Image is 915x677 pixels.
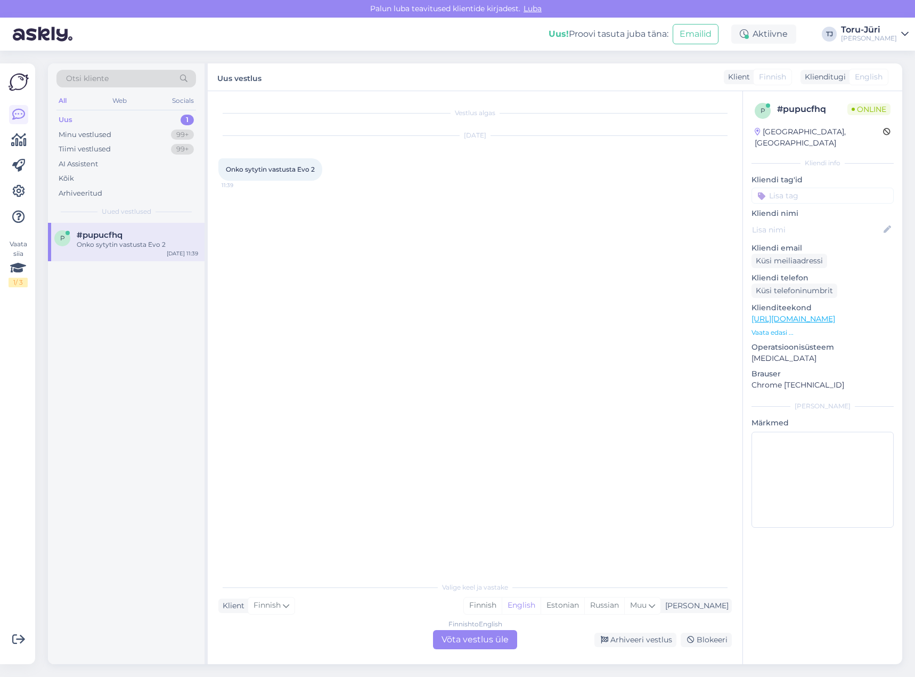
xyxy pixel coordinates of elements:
[759,71,786,83] span: Finnish
[761,107,765,115] span: p
[59,144,111,155] div: Tiimi vestlused
[9,239,28,287] div: Vaata siia
[77,230,122,240] span: #pupucfhq
[841,34,897,43] div: [PERSON_NAME]
[822,27,837,42] div: TJ
[841,26,897,34] div: Toru-Jüri
[171,130,194,140] div: 99+
[584,598,624,614] div: Russian
[9,278,28,287] div: 1 / 3
[222,181,262,189] span: 11:39
[59,188,102,199] div: Arhiveeritud
[751,188,894,204] input: Lisa tag
[751,353,894,364] p: [MEDICAL_DATA]
[218,600,244,611] div: Klient
[777,103,847,116] div: # pupucfhq
[800,71,846,83] div: Klienditugi
[855,71,883,83] span: English
[630,600,647,610] span: Muu
[77,240,198,249] div: Onko sytytin vastusta Evo 2
[520,4,545,13] span: Luba
[841,26,909,43] a: Toru-Jüri[PERSON_NAME]
[751,342,894,353] p: Operatsioonisüsteem
[254,600,281,611] span: Finnish
[181,115,194,125] div: 1
[59,115,72,125] div: Uus
[724,71,750,83] div: Klient
[170,94,196,108] div: Socials
[66,73,109,84] span: Otsi kliente
[541,598,584,614] div: Estonian
[218,108,732,118] div: Vestlus algas
[673,24,718,44] button: Emailid
[751,284,837,298] div: Küsi telefoninumbrit
[751,380,894,391] p: Chrome [TECHNICAL_ID]
[661,600,729,611] div: [PERSON_NAME]
[751,401,894,411] div: [PERSON_NAME]
[60,234,65,242] span: p
[752,224,881,236] input: Lisa nimi
[502,598,541,614] div: English
[751,328,894,337] p: Vaata edasi ...
[110,94,129,108] div: Web
[751,368,894,380] p: Brauser
[847,103,891,115] span: Online
[751,208,894,219] p: Kliendi nimi
[751,302,894,313] p: Klienditeekond
[167,249,198,257] div: [DATE] 11:39
[59,159,98,170] div: AI Assistent
[56,94,69,108] div: All
[218,583,732,592] div: Valige keel ja vastake
[102,207,151,216] span: Uued vestlused
[751,174,894,186] p: Kliendi tag'id
[594,633,676,647] div: Arhiveeri vestlus
[218,131,732,140] div: [DATE]
[59,130,111,140] div: Minu vestlused
[681,633,732,647] div: Blokeeri
[751,158,894,168] div: Kliendi info
[59,173,74,184] div: Kõik
[751,314,835,324] a: [URL][DOMAIN_NAME]
[464,598,502,614] div: Finnish
[751,243,894,254] p: Kliendi email
[751,272,894,284] p: Kliendi telefon
[549,28,668,41] div: Proovi tasuta juba täna:
[171,144,194,155] div: 99+
[731,25,796,44] div: Aktiivne
[755,126,883,149] div: [GEOGRAPHIC_DATA], [GEOGRAPHIC_DATA]
[433,630,517,649] div: Võta vestlus üle
[226,165,315,173] span: Onko sytytin vastusta Evo 2
[751,254,827,268] div: Küsi meiliaadressi
[448,619,502,629] div: Finnish to English
[549,29,569,39] b: Uus!
[9,72,29,92] img: Askly Logo
[751,417,894,429] p: Märkmed
[217,70,262,84] label: Uus vestlus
